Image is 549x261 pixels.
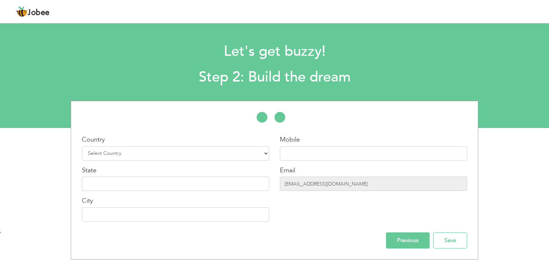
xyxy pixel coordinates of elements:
h1: Let's get buzzy! [74,42,475,61]
label: Country [82,135,105,144]
span: Jobee [28,9,50,17]
label: State [82,166,97,175]
label: Email [280,166,295,175]
h2: Step 2: Build the dream [74,68,475,87]
label: Mobile [280,135,300,144]
img: jobee.io [16,6,28,18]
input: Previous [386,232,430,248]
input: Save [433,232,467,248]
label: City [82,196,93,206]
